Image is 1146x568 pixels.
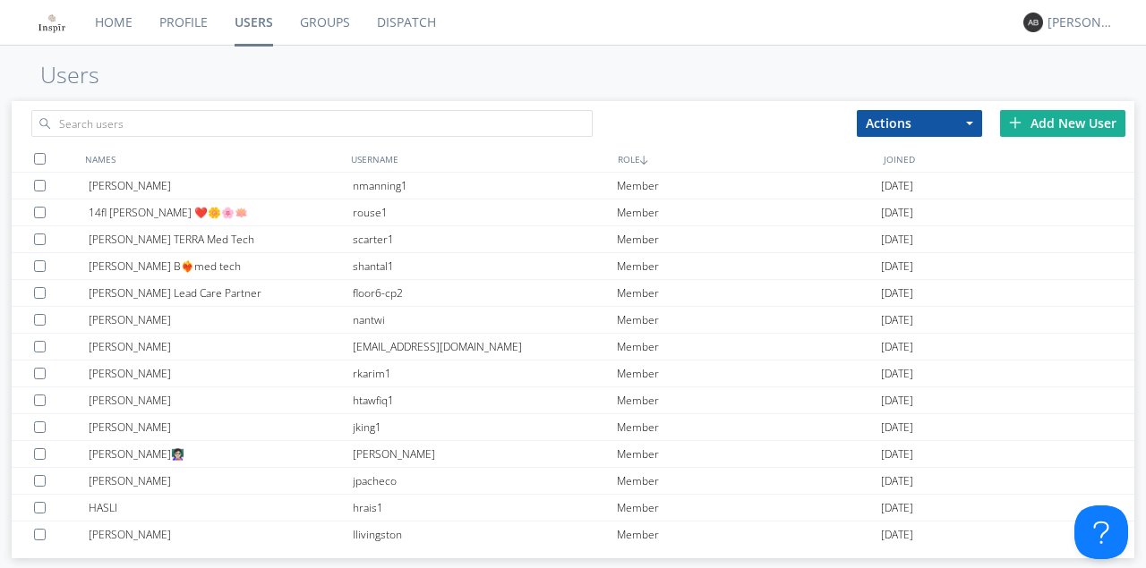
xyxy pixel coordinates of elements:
a: [PERSON_NAME]htawfiq1Member[DATE] [12,387,1134,414]
img: plus.svg [1009,116,1022,129]
div: [PERSON_NAME] [89,387,353,413]
a: [PERSON_NAME]👩🏻‍🏫[PERSON_NAME]Member[DATE] [12,441,1134,468]
div: [PERSON_NAME] [89,307,353,333]
div: [EMAIL_ADDRESS][DOMAIN_NAME] [353,334,617,360]
div: rouse1 [353,199,617,225]
div: NAMES [81,146,346,172]
div: Member [617,441,881,467]
div: Member [617,495,881,521]
span: [DATE] [881,414,913,441]
div: llivingston [353,521,617,547]
a: [PERSON_NAME]nantwiMember[DATE] [12,307,1134,334]
div: [PERSON_NAME] [353,441,617,467]
a: [PERSON_NAME]nmanning1Member[DATE] [12,173,1134,199]
div: scarter1 [353,226,617,252]
div: Member [617,280,881,306]
span: [DATE] [881,199,913,226]
a: [PERSON_NAME]jpachecoMember[DATE] [12,468,1134,495]
div: Member [617,199,881,225]
div: nantwi [353,307,617,333]
div: Member [617,360,881,386]
div: [PERSON_NAME] [89,468,353,494]
img: 373638.png [1023,13,1043,32]
div: jpacheco [353,468,617,494]
div: [PERSON_NAME] B❤️‍🔥med tech [89,253,353,279]
span: [DATE] [881,441,913,468]
div: USERNAME [346,146,612,172]
div: 14fl [PERSON_NAME] ❤️🌼🌸🪷 [89,199,353,225]
div: htawfiq1 [353,387,617,413]
div: Member [617,334,881,360]
input: Search users [31,110,593,137]
span: [DATE] [881,360,913,387]
span: [DATE] [881,334,913,360]
div: [PERSON_NAME] [89,521,353,547]
div: jking1 [353,414,617,440]
div: hrais1 [353,495,617,521]
span: [DATE] [881,226,913,253]
button: Actions [857,110,982,137]
div: [PERSON_NAME] [1048,13,1115,31]
div: HASLI [89,495,353,521]
div: Member [617,521,881,547]
div: Member [617,387,881,413]
div: [PERSON_NAME] Lead Care Partner [89,280,353,306]
a: HASLIhrais1Member[DATE] [12,495,1134,521]
div: JOINED [879,146,1145,172]
div: ROLE [613,146,879,172]
div: [PERSON_NAME]👩🏻‍🏫 [89,441,353,467]
span: [DATE] [881,280,913,307]
a: [PERSON_NAME] TERRA Med Techscarter1Member[DATE] [12,226,1134,253]
div: Member [617,414,881,440]
a: [PERSON_NAME][EMAIL_ADDRESS][DOMAIN_NAME]Member[DATE] [12,334,1134,360]
span: [DATE] [881,253,913,280]
div: floor6-cp2 [353,280,617,306]
div: Member [617,253,881,279]
a: [PERSON_NAME] B❤️‍🔥med techshantal1Member[DATE] [12,253,1134,280]
div: shantal1 [353,253,617,279]
div: Add New User [1000,110,1125,137]
span: [DATE] [881,387,913,414]
iframe: Toggle Customer Support [1074,505,1128,559]
span: [DATE] [881,521,913,548]
a: [PERSON_NAME]rkarim1Member[DATE] [12,360,1134,387]
div: [PERSON_NAME] [89,334,353,360]
div: [PERSON_NAME] TERRA Med Tech [89,226,353,252]
div: Member [617,307,881,333]
img: ff256a24637843f88611b6364927a22a [36,6,68,38]
div: [PERSON_NAME] [89,414,353,440]
a: 14fl [PERSON_NAME] ❤️🌼🌸🪷rouse1Member[DATE] [12,199,1134,226]
a: [PERSON_NAME]jking1Member[DATE] [12,414,1134,441]
span: [DATE] [881,468,913,495]
span: [DATE] [881,307,913,334]
div: Member [617,468,881,494]
div: nmanning1 [353,173,617,199]
div: [PERSON_NAME] [89,173,353,199]
span: [DATE] [881,495,913,521]
div: Member [617,173,881,199]
div: [PERSON_NAME] [89,360,353,386]
div: rkarim1 [353,360,617,386]
a: [PERSON_NAME]llivingstonMember[DATE] [12,521,1134,548]
a: [PERSON_NAME] Lead Care Partnerfloor6-cp2Member[DATE] [12,280,1134,307]
span: [DATE] [881,173,913,199]
div: Member [617,226,881,252]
